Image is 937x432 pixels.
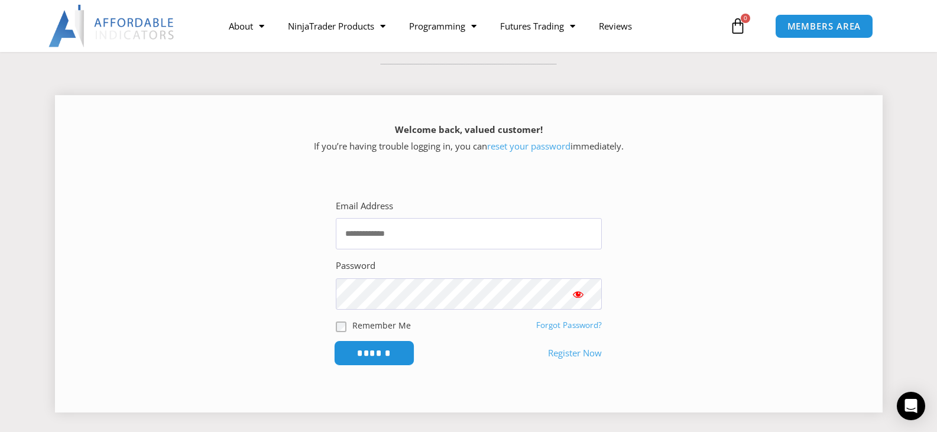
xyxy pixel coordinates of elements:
a: MEMBERS AREA [775,14,874,38]
button: Show password [555,278,602,310]
a: Futures Trading [488,12,587,40]
span: MEMBERS AREA [787,22,861,31]
a: Forgot Password? [536,320,602,330]
img: LogoAI | Affordable Indicators – NinjaTrader [48,5,176,47]
div: Open Intercom Messenger [897,392,925,420]
a: About [217,12,276,40]
label: Remember Me [352,319,411,332]
label: Email Address [336,198,393,215]
a: NinjaTrader Products [276,12,397,40]
span: 0 [741,14,750,23]
a: reset your password [487,140,570,152]
a: Programming [397,12,488,40]
a: Register Now [548,345,602,362]
strong: Welcome back, valued customer! [395,124,543,135]
a: Reviews [587,12,644,40]
label: Password [336,258,375,274]
a: 0 [712,9,764,43]
p: If you’re having trouble logging in, you can immediately. [76,122,862,155]
nav: Menu [217,12,727,40]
